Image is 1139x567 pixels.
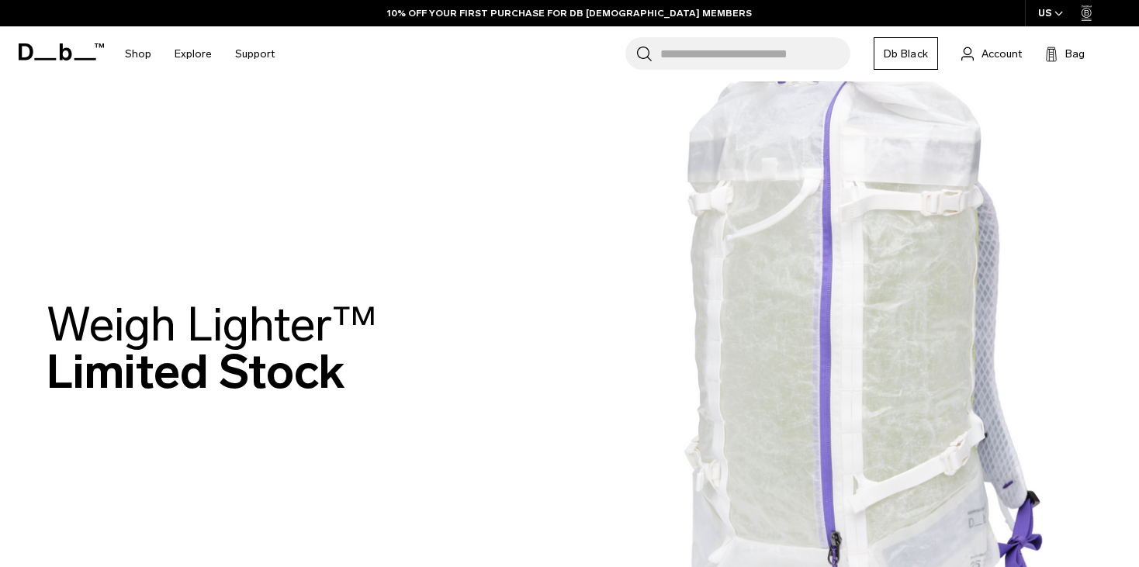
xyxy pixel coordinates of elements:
[874,37,938,70] a: Db Black
[1065,46,1085,62] span: Bag
[47,301,377,396] h2: Limited Stock
[47,296,377,353] span: Weigh Lighter™
[981,46,1022,62] span: Account
[175,26,212,81] a: Explore
[235,26,275,81] a: Support
[113,26,286,81] nav: Main Navigation
[1045,44,1085,63] button: Bag
[125,26,151,81] a: Shop
[387,6,752,20] a: 10% OFF YOUR FIRST PURCHASE FOR DB [DEMOGRAPHIC_DATA] MEMBERS
[961,44,1022,63] a: Account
